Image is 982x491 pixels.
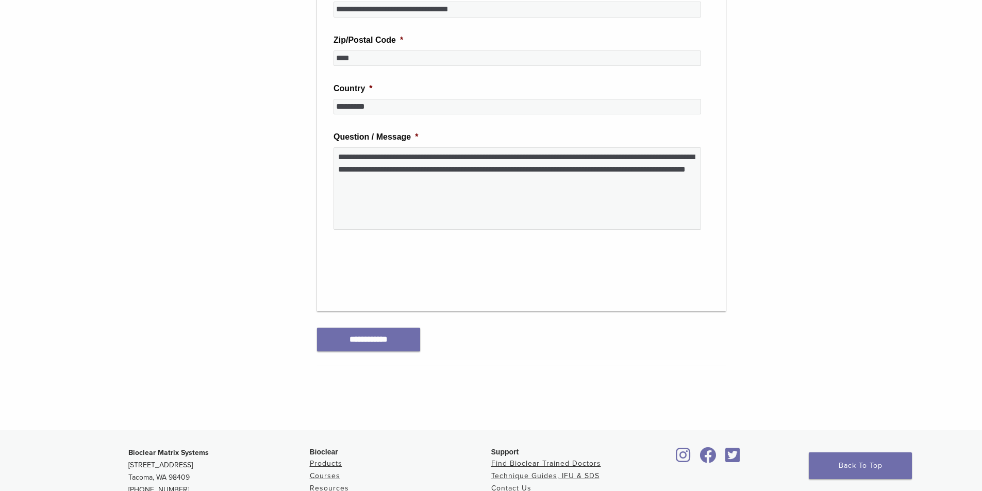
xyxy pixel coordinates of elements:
span: Bioclear [310,448,338,456]
strong: Bioclear Matrix Systems [128,448,209,457]
label: Question / Message [334,132,419,143]
a: Courses [310,471,340,480]
a: Find Bioclear Trained Doctors [491,459,601,468]
a: Back To Top [809,452,912,479]
label: Country [334,83,373,94]
iframe: reCAPTCHA [334,246,490,286]
a: Products [310,459,342,468]
a: Bioclear [673,453,694,464]
a: Technique Guides, IFU & SDS [491,471,600,480]
span: Support [491,448,519,456]
label: Zip/Postal Code [334,35,403,46]
a: Bioclear [696,453,720,464]
a: Bioclear [722,453,744,464]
